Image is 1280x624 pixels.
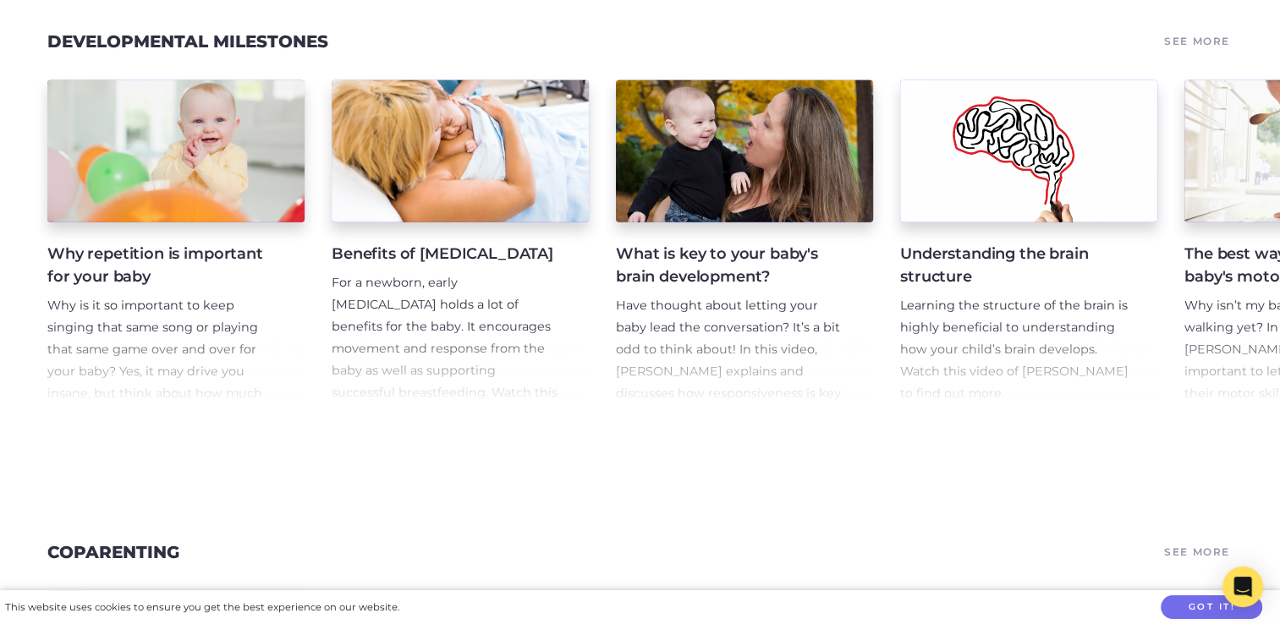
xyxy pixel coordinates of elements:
a: Benefits of [MEDICAL_DATA] For a newborn, early [MEDICAL_DATA] holds a lot of benefits for the ba... [332,80,589,405]
button: Got it! [1161,595,1262,620]
span: Have thought about letting your baby lead the conversation? It’s a bit odd to think about! In thi... [616,298,841,445]
a: Developmental Milestones [47,31,328,52]
h4: What is key to your baby's brain development? [616,243,846,288]
div: This website uses cookies to ensure you get the best experience on our website. [5,599,399,616]
a: Why repetition is important for your baby Why is it so important to keep singing that same song o... [47,80,305,405]
a: Coparenting [47,542,179,562]
span: For a newborn, early [MEDICAL_DATA] holds a lot of benefits for the baby. It encourages movement ... [332,275,558,422]
span: Why is it so important to keep singing that same song or playing that same game over and over for... [47,298,262,488]
span: Learning the structure of the brain is highly beneficial to understanding how your child’s brain ... [900,298,1129,401]
h4: Understanding the brain structure [900,243,1130,288]
h4: Benefits of [MEDICAL_DATA] [332,243,562,265]
a: See More [1162,30,1233,53]
div: Open Intercom Messenger [1222,567,1263,607]
h4: Why repetition is important for your baby [47,243,277,288]
a: Understanding the brain structure Learning the structure of the brain is highly beneficial to und... [900,80,1157,405]
a: See More [1162,540,1233,564]
a: What is key to your baby's brain development? Have thought about letting your baby lead the conve... [616,80,873,405]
